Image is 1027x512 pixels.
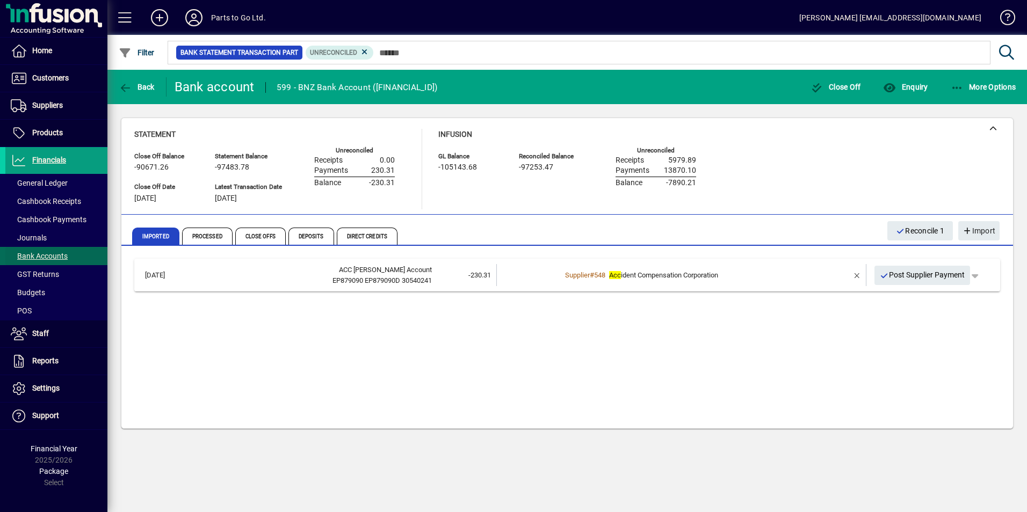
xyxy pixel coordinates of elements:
[519,163,553,172] span: -97253.47
[896,222,944,240] span: Reconcile 1
[314,156,343,165] span: Receipts
[468,271,491,279] span: -230.31
[11,252,68,260] span: Bank Accounts
[5,302,107,320] a: POS
[32,329,49,338] span: Staff
[116,77,157,97] button: Back
[314,179,341,187] span: Balance
[849,267,866,284] button: Remove
[438,153,503,160] span: GL Balance
[32,411,59,420] span: Support
[371,166,395,175] span: 230.31
[963,222,995,240] span: Import
[11,215,86,224] span: Cashbook Payments
[616,166,649,175] span: Payments
[565,271,590,279] span: Supplier
[182,228,233,245] span: Processed
[5,229,107,247] a: Journals
[880,266,965,284] span: Post Supplier Payment
[177,8,211,27] button: Profile
[134,163,169,172] span: -90671.26
[808,77,864,97] button: Close Off
[5,192,107,210] a: Cashbook Receipts
[883,83,928,91] span: Enquiry
[811,83,861,91] span: Close Off
[609,271,621,279] em: Acc
[337,228,397,245] span: Direct Credits
[39,467,68,476] span: Package
[31,444,77,453] span: Financial Year
[668,156,696,165] span: 5979.89
[5,38,107,64] a: Home
[992,2,1014,37] a: Knowledge Base
[799,9,981,26] div: [PERSON_NAME] [EMAIL_ADDRESS][DOMAIN_NAME]
[32,101,63,109] span: Suppliers
[616,179,642,187] span: Balance
[190,275,432,286] div: EP879090 EP879090D 30540241
[277,79,438,96] div: 599 - BNZ Bank Account ([FINANCIAL_ID])
[5,320,107,347] a: Staff
[5,265,107,283] a: GST Returns
[116,43,157,62] button: Filter
[11,233,47,242] span: Journals
[5,247,107,265] a: Bank Accounts
[664,166,696,175] span: 13870.10
[32,356,59,365] span: Reports
[134,184,199,191] span: Close Off Date
[11,197,81,206] span: Cashbook Receipts
[951,83,1016,91] span: More Options
[874,266,971,285] button: Post Supplier Payment
[11,288,45,297] span: Budgets
[32,384,60,392] span: Settings
[215,153,282,160] span: Statement Balance
[5,92,107,119] a: Suppliers
[190,265,432,275] div: ACC Levy Account
[5,65,107,92] a: Customers
[310,49,357,56] span: Unreconciled
[132,228,179,245] span: Imported
[215,194,237,203] span: [DATE]
[369,179,395,187] span: -230.31
[119,83,155,91] span: Back
[32,128,63,137] span: Products
[666,179,696,187] span: -7890.21
[306,46,374,60] mat-chip: Reconciliation Status: Unreconciled
[140,264,190,286] td: [DATE]
[5,283,107,302] a: Budgets
[134,259,1000,291] mat-expansion-panel-header: [DATE]ACC [PERSON_NAME] AccountEP879090 EP879090D 30540241-230.31Supplier#548Accident Compensatio...
[211,9,266,26] div: Parts to Go Ltd.
[314,166,348,175] span: Payments
[288,228,334,245] span: Deposits
[958,221,1000,240] button: Import
[519,153,583,160] span: Reconciled Balance
[134,194,156,203] span: [DATE]
[32,46,52,55] span: Home
[107,77,167,97] app-page-header-button: Back
[32,74,69,82] span: Customers
[215,163,249,172] span: -97483.78
[594,271,605,279] span: 548
[637,147,675,154] label: Unreconciled
[119,48,155,57] span: Filter
[616,156,644,165] span: Receipts
[880,77,930,97] button: Enquiry
[5,403,107,429] a: Support
[5,174,107,192] a: General Ledger
[235,228,286,245] span: Close Offs
[215,184,282,191] span: Latest Transaction Date
[438,163,477,172] span: -105143.68
[561,269,609,281] a: Supplier#548
[32,156,66,164] span: Financials
[948,77,1019,97] button: More Options
[142,8,177,27] button: Add
[175,78,255,96] div: Bank account
[887,221,953,240] button: Reconcile 1
[180,47,298,58] span: Bank Statement Transaction Part
[5,375,107,402] a: Settings
[380,156,395,165] span: 0.00
[11,179,68,187] span: General Ledger
[590,271,594,279] span: #
[11,306,32,315] span: POS
[11,270,59,279] span: GST Returns
[336,147,373,154] label: Unreconciled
